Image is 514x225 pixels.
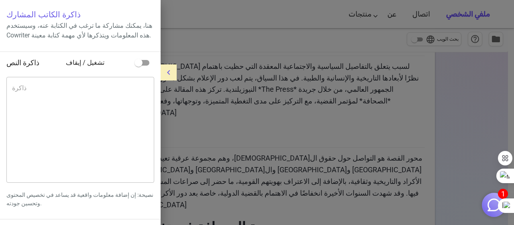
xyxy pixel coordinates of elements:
[66,59,104,66] font: تشغيل / إيقاف
[161,64,177,81] button: قائمة طعام
[6,192,153,206] font: نصيحة: إن إضافة معلومات واقعية قد يساعد في تخصيص المحتوى وتحسين جودته.
[486,197,502,213] img: إغلاق الدردشة
[6,58,39,67] font: ذاكرة النص
[6,10,81,19] font: ذاكرة الكاتب المشارك
[6,22,152,39] font: هنا، يمكنك مشاركة ما ترغب في الكتابة عنه، وسيستخدم Cowriter هذه المعلومات ويتذكرها لأي مهمة كتابة...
